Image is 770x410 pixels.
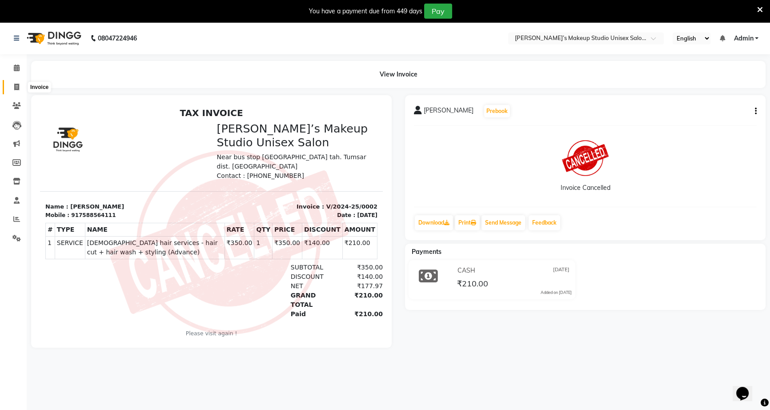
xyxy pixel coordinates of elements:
a: Print [455,215,480,230]
button: Prebook [484,105,510,117]
div: ₹210.00 [294,187,343,205]
img: logo [23,26,84,51]
p: Please visit again ! [5,225,337,233]
th: TYPE [15,119,45,132]
span: ₹210.00 [457,278,488,291]
h3: [PERSON_NAME]’s Makeup Studio Unisex Salon [177,18,338,45]
button: Pay [424,4,452,19]
div: You have a payment due from 449 days [309,7,422,16]
b: 08047224946 [98,26,137,51]
td: ₹210.00 [302,132,337,155]
div: [DATE] [317,107,337,115]
div: Invoice [28,82,51,92]
div: ₹177.97 [294,177,343,187]
a: Feedback [529,215,560,230]
a: Download [415,215,453,230]
div: ₹140.00 [294,168,343,177]
div: ₹210.00 [294,205,343,215]
div: View Invoice [31,61,766,88]
span: [DEMOGRAPHIC_DATA] hair services - hair cut + hair wash + styling (Advance) [47,134,183,153]
div: Mobile : [5,107,29,115]
th: NAME [45,119,184,132]
span: Payments [412,248,441,256]
iframe: chat widget [733,374,761,401]
th: # [6,119,15,132]
div: ₹350.00 [294,159,343,168]
span: CASH [457,266,475,275]
h2: TAX INVOICE [5,4,337,14]
p: Name : [PERSON_NAME] [5,98,166,107]
img: cancelled-stamp.png [68,46,309,230]
td: 1 [6,132,15,155]
td: SERVICE [15,132,45,155]
span: [PERSON_NAME] [424,106,473,118]
div: Invoice Cancelled [561,183,610,193]
div: 917588564111 [31,107,76,115]
span: Admin [734,34,753,43]
button: Send Message [481,215,525,230]
th: AMOUNT [302,119,337,132]
span: [DATE] [553,266,569,275]
div: Added on [DATE] [541,289,572,296]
